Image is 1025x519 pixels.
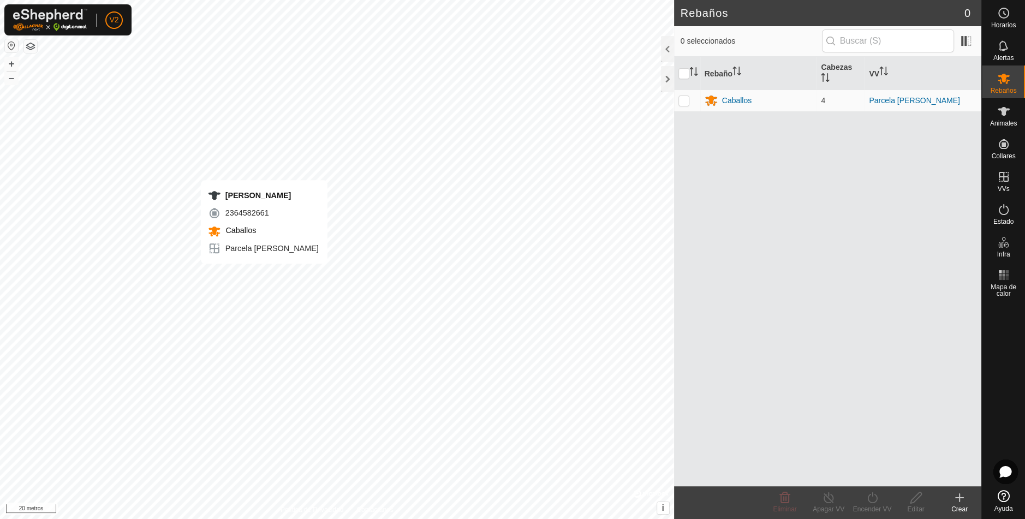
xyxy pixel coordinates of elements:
[813,505,844,513] font: Apagar VV
[990,87,1016,94] font: Rebaños
[994,505,1013,512] font: Ayuda
[821,96,825,105] font: 4
[5,71,18,85] button: –
[991,152,1015,160] font: Collares
[13,9,87,31] img: Logotipo de Gallagher
[356,506,393,514] font: Contáctanos
[991,283,1016,297] font: Mapa de calor
[681,37,735,45] font: 0 seleccionados
[982,486,1025,516] a: Ayuda
[9,72,14,83] font: –
[821,75,830,83] p-sorticon: Activar para ordenar
[5,57,18,70] button: +
[991,21,1016,29] font: Horarios
[722,96,752,105] font: Caballos
[869,96,960,105] a: Parcela [PERSON_NAME]
[109,15,118,24] font: V2
[990,120,1017,127] font: Animales
[662,503,664,512] font: i
[225,208,269,217] font: 2364582661
[997,185,1009,193] font: VVs
[705,69,732,77] font: Rebaño
[773,505,796,513] font: Eliminar
[993,54,1014,62] font: Alertas
[657,502,669,514] button: i
[907,505,924,513] font: Editar
[879,68,888,77] p-sorticon: Activar para ordenar
[869,69,879,77] font: VV
[225,226,256,235] font: Caballos
[24,40,37,53] button: Capas del Mapa
[689,69,698,77] p-sorticon: Activar para ordenar
[225,244,319,253] font: Parcela [PERSON_NAME]
[964,7,970,19] font: 0
[681,7,729,19] font: Rebaños
[732,68,741,77] p-sorticon: Activar para ordenar
[993,218,1014,225] font: Estado
[9,58,15,69] font: +
[5,39,18,52] button: Restablecer mapa
[997,250,1010,258] font: Infra
[281,506,343,514] font: Política de Privacidad
[281,505,343,515] a: Política de Privacidad
[356,505,393,515] a: Contáctanos
[853,505,892,513] font: Encender VV
[951,505,968,513] font: Crear
[821,63,852,71] font: Cabezas
[225,191,291,200] font: [PERSON_NAME]
[822,29,954,52] input: Buscar (S)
